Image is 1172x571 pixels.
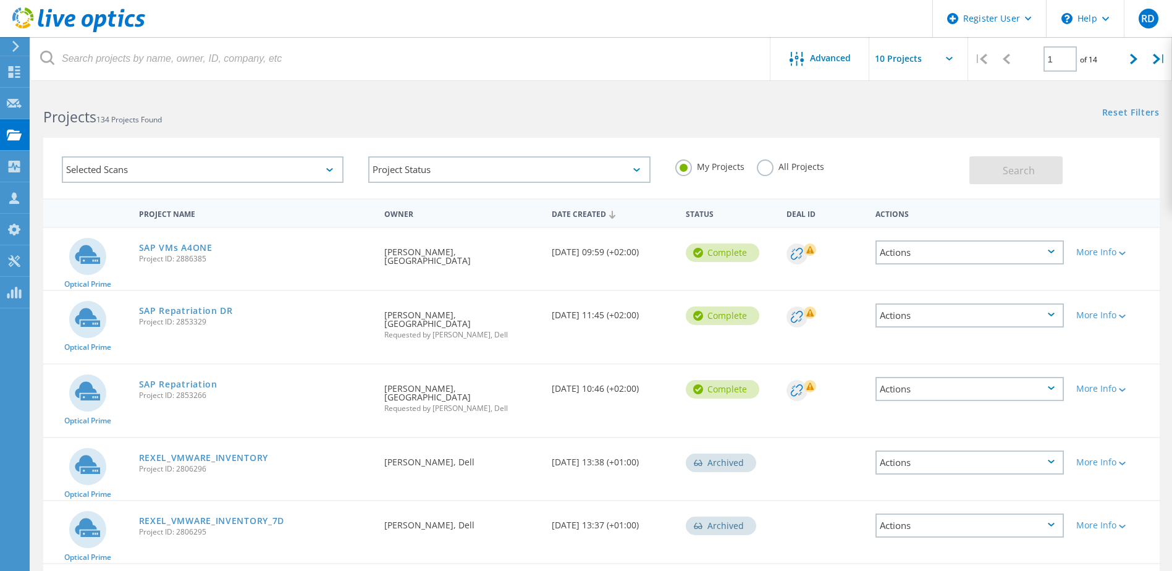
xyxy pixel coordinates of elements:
[686,307,759,325] div: Complete
[378,438,546,479] div: [PERSON_NAME], Dell
[139,318,373,326] span: Project ID: 2853329
[64,281,111,288] span: Optical Prime
[757,159,824,171] label: All Projects
[968,37,993,81] div: |
[1080,54,1097,65] span: of 14
[1076,311,1153,319] div: More Info
[64,491,111,498] span: Optical Prime
[546,501,680,542] div: [DATE] 13:37 (+01:00)
[1076,521,1153,530] div: More Info
[139,454,268,462] a: REXEL_VMWARE_INVENTORY
[1102,108,1160,119] a: Reset Filters
[43,107,96,127] b: Projects
[139,465,373,473] span: Project ID: 2806296
[1076,384,1153,393] div: More Info
[1076,248,1153,256] div: More Info
[1076,458,1153,467] div: More Info
[139,392,373,399] span: Project ID: 2853266
[686,380,759,399] div: Complete
[686,454,756,472] div: Archived
[139,517,285,525] a: REXEL_VMWARE_INVENTORY_7D
[546,438,680,479] div: [DATE] 13:38 (+01:00)
[384,331,539,339] span: Requested by [PERSON_NAME], Dell
[96,114,162,125] span: 134 Projects Found
[31,37,771,80] input: Search projects by name, owner, ID, company, etc
[875,450,1064,475] div: Actions
[875,514,1064,538] div: Actions
[780,201,870,224] div: Deal Id
[64,344,111,351] span: Optical Prime
[875,240,1064,264] div: Actions
[875,377,1064,401] div: Actions
[139,528,373,536] span: Project ID: 2806295
[64,554,111,561] span: Optical Prime
[1003,164,1035,177] span: Search
[384,405,539,412] span: Requested by [PERSON_NAME], Dell
[139,307,233,315] a: SAP Repatriation DR
[869,201,1070,224] div: Actions
[1061,13,1073,24] svg: \n
[368,156,650,183] div: Project Status
[378,501,546,542] div: [PERSON_NAME], Dell
[546,228,680,269] div: [DATE] 09:59 (+02:00)
[378,228,546,277] div: [PERSON_NAME], [GEOGRAPHIC_DATA]
[64,417,111,425] span: Optical Prime
[378,201,546,224] div: Owner
[675,159,744,171] label: My Projects
[378,365,546,425] div: [PERSON_NAME], [GEOGRAPHIC_DATA]
[546,365,680,405] div: [DATE] 10:46 (+02:00)
[686,517,756,535] div: Archived
[62,156,344,183] div: Selected Scans
[139,255,373,263] span: Project ID: 2886385
[546,291,680,332] div: [DATE] 11:45 (+02:00)
[139,380,217,389] a: SAP Repatriation
[133,201,379,224] div: Project Name
[546,201,680,225] div: Date Created
[1147,37,1172,81] div: |
[969,156,1063,184] button: Search
[875,303,1064,328] div: Actions
[139,243,213,252] a: SAP VMs A4ONE
[12,26,145,35] a: Live Optics Dashboard
[378,291,546,351] div: [PERSON_NAME], [GEOGRAPHIC_DATA]
[810,54,851,62] span: Advanced
[686,243,759,262] div: Complete
[1141,14,1155,23] span: RD
[680,201,780,224] div: Status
